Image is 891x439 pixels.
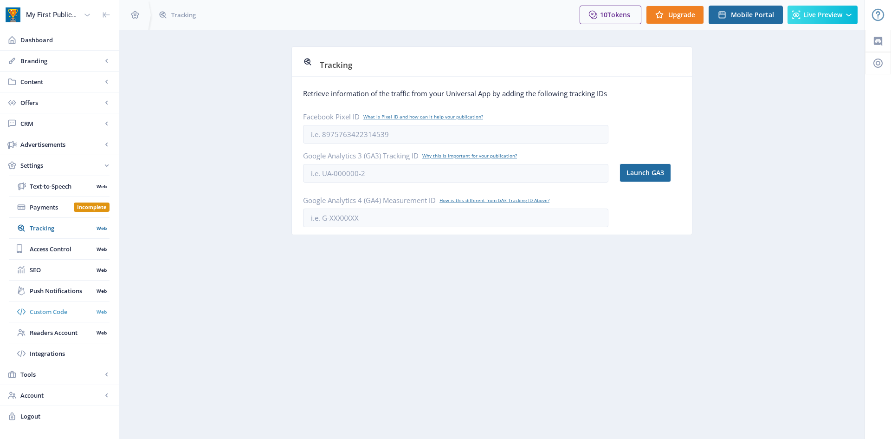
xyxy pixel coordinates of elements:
a: Text-to-SpeechWeb [9,176,110,197]
span: Settings [20,161,102,170]
span: Tracking [30,223,93,233]
a: How is this different from GA3 Tracking ID Above? [439,197,549,203]
span: Push Notifications [30,286,93,295]
button: Upgrade [646,6,704,24]
nb-badge: Web [93,265,110,275]
label: Google Analytics 4 (GA4) Measurement ID [303,196,601,205]
a: Why this is important for your publication? [422,152,517,159]
span: Offers [20,98,102,107]
nb-badge: Web [93,182,110,191]
button: Mobile Portal [709,6,783,24]
span: Live Preview [803,11,842,19]
span: Tracking [171,10,196,20]
span: Upgrade [668,11,695,19]
span: Content [20,77,102,86]
img: app-icon.png [6,7,20,22]
span: Account [20,391,102,400]
a: Readers AccountWeb [9,322,110,343]
span: CRM [20,119,102,128]
span: Tokens [607,10,630,19]
a: SEOWeb [9,260,110,280]
input: i.e. UA-000000-2 [303,164,608,183]
nb-badge: Web [93,223,110,233]
a: Custom CodeWeb [9,301,110,322]
span: Dashboard [20,35,111,45]
a: What is Pixel ID and how can it help your publication? [363,113,483,120]
a: Access ControlWeb [9,239,110,259]
span: Mobile Portal [731,11,774,19]
span: Integrations [30,349,110,358]
span: Text-to-Speech [30,182,93,191]
button: Live Preview [788,6,858,24]
a: Push NotificationsWeb [9,281,110,301]
span: Custom Code [30,307,93,316]
span: Branding [20,56,102,66]
nb-badge: Incomplete [74,203,110,212]
span: Logout [20,412,111,421]
button: 10Tokens [580,6,641,24]
input: i.e. G-XXXXXXX [303,209,608,227]
a: PaymentsIncomplete [9,197,110,217]
div: My First Publication [26,5,80,25]
span: Payments [30,203,74,212]
span: Tools [20,370,102,379]
label: Facebook Pixel ID [303,112,601,121]
span: Tracking [320,59,352,70]
button: Launch GA3 [620,164,671,182]
span: Readers Account [30,328,93,337]
nb-badge: Web [93,244,110,254]
div: Retrieve information of the traffic from your Universal App by adding the following tracking IDs [303,89,681,98]
span: Advertisements [20,140,102,149]
a: TrackingWeb [9,218,110,238]
span: SEO [30,265,93,275]
input: i.e. 8975763422314539 [303,125,608,144]
a: Integrations [9,343,110,364]
nb-badge: Web [93,286,110,295]
span: Access Control [30,244,93,254]
label: Google Analytics 3 (GA3) Tracking ID [303,151,601,160]
nb-badge: Web [93,328,110,337]
nb-badge: Web [93,307,110,316]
